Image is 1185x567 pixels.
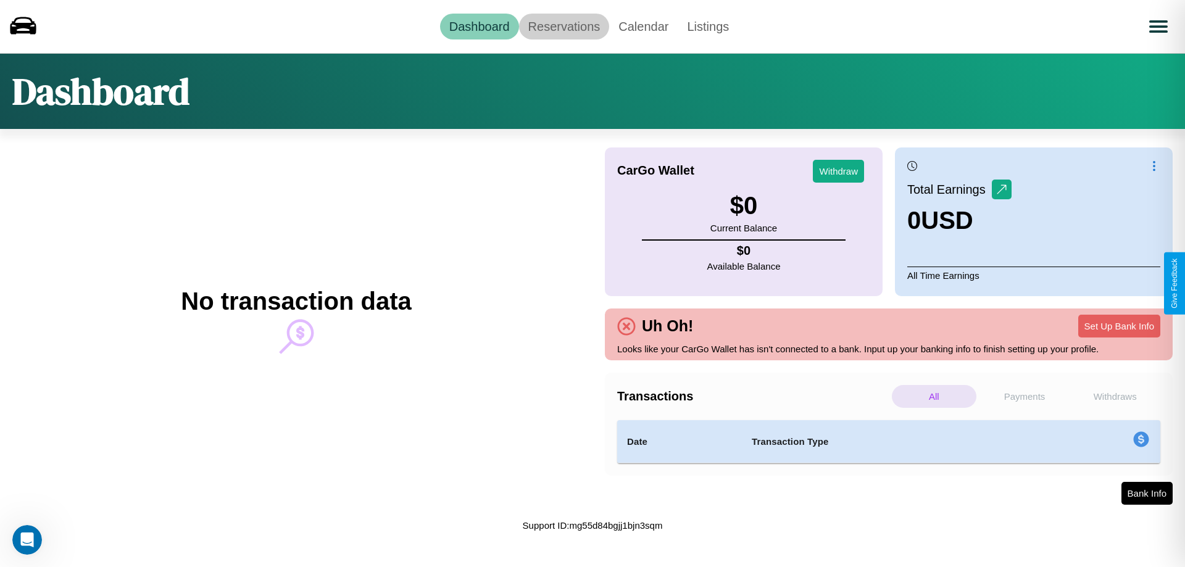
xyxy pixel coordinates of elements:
p: Withdraws [1073,385,1157,408]
h2: No transaction data [181,288,411,315]
button: Set Up Bank Info [1078,315,1160,337]
a: Listings [678,14,738,39]
a: Reservations [519,14,610,39]
h4: Transactions [617,389,889,404]
h4: Uh Oh! [636,317,699,335]
p: Current Balance [710,220,777,236]
p: All [892,385,976,408]
button: Bank Info [1121,482,1173,505]
button: Withdraw [813,160,864,183]
h4: Transaction Type [752,434,1032,449]
button: Open menu [1141,9,1176,44]
h4: CarGo Wallet [617,163,694,178]
p: Available Balance [707,258,781,275]
h3: $ 0 [710,192,777,220]
p: All Time Earnings [907,267,1160,284]
h4: Date [627,434,732,449]
p: Support ID: mg55d84bgjj1bjn3sqm [523,517,663,534]
p: Looks like your CarGo Wallet has isn't connected to a bank. Input up your banking info to finish ... [617,341,1160,357]
a: Dashboard [440,14,519,39]
table: simple table [617,420,1160,463]
div: Give Feedback [1170,259,1179,308]
h4: $ 0 [707,244,781,258]
p: Total Earnings [907,178,992,201]
iframe: Intercom live chat [12,525,42,555]
a: Calendar [609,14,678,39]
h3: 0 USD [907,207,1012,234]
h1: Dashboard [12,66,189,117]
p: Payments [983,385,1067,408]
